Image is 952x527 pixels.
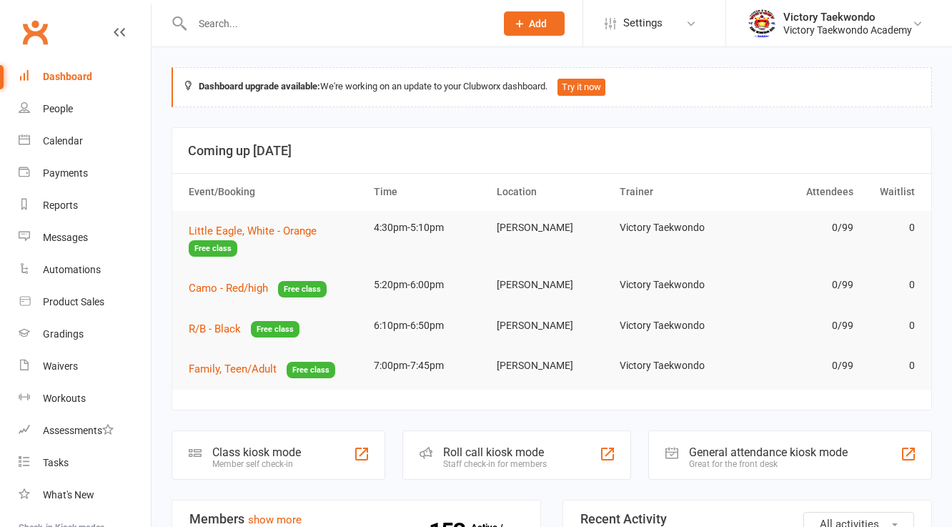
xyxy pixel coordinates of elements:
[557,79,605,96] button: Try it now
[19,189,151,222] a: Reports
[248,513,302,526] a: show more
[623,7,663,39] span: Settings
[689,459,848,469] div: Great for the front desk
[278,281,327,297] span: Free class
[860,349,921,383] td: 0
[19,447,151,479] a: Tasks
[43,135,83,147] div: Calendar
[43,425,114,436] div: Assessments
[613,309,736,343] td: Victory Taekwondo
[580,512,914,526] h3: Recent Activity
[748,9,776,38] img: thumb_image1542833429.png
[613,268,736,302] td: Victory Taekwondo
[189,360,335,378] button: Family, Teen/AdultFree class
[43,71,92,82] div: Dashboard
[189,240,237,257] span: Free class
[504,11,565,36] button: Add
[490,349,613,383] td: [PERSON_NAME]
[212,445,301,459] div: Class kiosk mode
[189,280,327,297] button: Camo - Red/highFree class
[367,309,490,343] td: 6:10pm-6:50pm
[736,309,859,343] td: 0/99
[251,321,299,338] span: Free class
[43,296,104,307] div: Product Sales
[189,282,268,295] span: Camo - Red/high
[19,383,151,415] a: Workouts
[783,24,912,36] div: Victory Taekwondo Academy
[529,18,547,29] span: Add
[189,320,299,338] button: R/B - BlackFree class
[189,363,277,375] span: Family, Teen/Adult
[367,349,490,383] td: 7:00pm-7:45pm
[43,360,78,372] div: Waivers
[189,322,241,335] span: R/B - Black
[860,268,921,302] td: 0
[172,67,932,107] div: We're working on an update to your Clubworx dashboard.
[613,174,736,210] th: Trainer
[19,286,151,318] a: Product Sales
[199,81,320,92] strong: Dashboard upgrade available:
[19,318,151,350] a: Gradings
[43,232,88,243] div: Messages
[19,157,151,189] a: Payments
[43,103,73,114] div: People
[736,174,859,210] th: Attendees
[287,362,335,378] span: Free class
[860,309,921,343] td: 0
[43,393,86,404] div: Workouts
[367,268,490,302] td: 5:20pm-6:00pm
[490,174,613,210] th: Location
[736,268,859,302] td: 0/99
[613,349,736,383] td: Victory Taekwondo
[367,211,490,245] td: 4:30pm-5:10pm
[860,174,921,210] th: Waitlist
[188,14,485,34] input: Search...
[43,264,101,275] div: Automations
[212,459,301,469] div: Member self check-in
[19,254,151,286] a: Automations
[860,211,921,245] td: 0
[189,222,361,257] button: Little Eagle, White - OrangeFree class
[43,200,78,211] div: Reports
[43,167,88,179] div: Payments
[490,268,613,302] td: [PERSON_NAME]
[19,479,151,511] a: What's New
[188,144,916,158] h3: Coming up [DATE]
[19,415,151,447] a: Assessments
[19,93,151,125] a: People
[19,125,151,157] a: Calendar
[736,349,859,383] td: 0/99
[19,61,151,93] a: Dashboard
[443,445,547,459] div: Roll call kiosk mode
[19,350,151,383] a: Waivers
[613,211,736,245] td: Victory Taekwondo
[490,309,613,343] td: [PERSON_NAME]
[689,445,848,459] div: General attendance kiosk mode
[490,211,613,245] td: [PERSON_NAME]
[19,222,151,254] a: Messages
[443,459,547,469] div: Staff check-in for members
[367,174,490,210] th: Time
[783,11,912,24] div: Victory Taekwondo
[43,328,84,340] div: Gradings
[43,457,69,468] div: Tasks
[17,14,53,50] a: Clubworx
[43,489,94,501] div: What's New
[189,225,317,237] span: Little Eagle, White - Orange
[736,211,859,245] td: 0/99
[189,512,523,526] h3: Members
[182,174,367,210] th: Event/Booking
